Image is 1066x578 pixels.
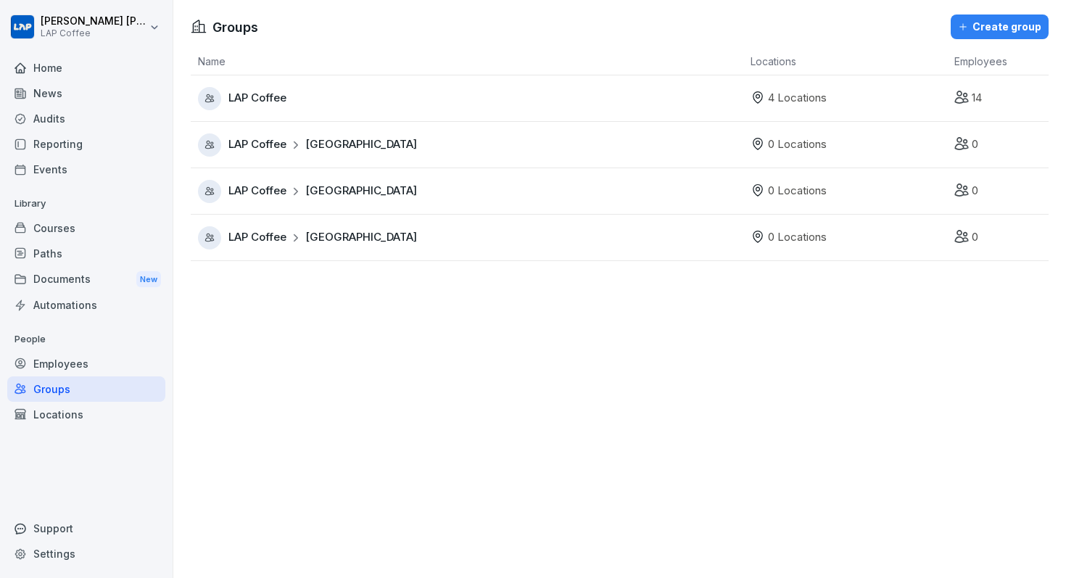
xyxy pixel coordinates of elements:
span: LAP Coffee [228,229,286,246]
span: [GEOGRAPHIC_DATA] [305,136,417,153]
span: LAP Coffee [228,136,286,153]
div: New [136,271,161,288]
span: [GEOGRAPHIC_DATA] [305,229,417,246]
button: Create group [951,15,1049,39]
p: 14 [972,90,982,107]
a: Events [7,157,165,182]
span: LAP Coffee [228,183,286,199]
p: LAP Coffee [41,28,146,38]
a: Employees [7,351,165,376]
a: DocumentsNew [7,266,165,293]
span: [GEOGRAPHIC_DATA] [305,183,417,199]
a: Settings [7,541,165,566]
p: 0 Locations [768,229,827,246]
a: Home [7,55,165,80]
div: Create group [958,19,1041,35]
a: Automations [7,292,165,318]
p: 0 [972,183,978,199]
a: News [7,80,165,106]
a: Paths [7,241,165,266]
div: Support [7,516,165,541]
p: [PERSON_NAME] [PERSON_NAME] [41,15,146,28]
a: Courses [7,215,165,241]
a: Groups [7,376,165,402]
p: 0 Locations [768,183,827,199]
a: Reporting [7,131,165,157]
h1: Groups [212,17,258,37]
th: Employees [947,48,1049,75]
a: LAP Coffee[GEOGRAPHIC_DATA] [198,226,743,249]
span: LAP Coffee [228,90,286,107]
a: LAP Coffee [198,87,743,110]
th: Locations [743,48,947,75]
p: 4 Locations [768,90,827,107]
a: LAP Coffee[GEOGRAPHIC_DATA] [198,133,743,157]
th: Name [191,48,743,75]
p: Library [7,192,165,215]
a: LAP Coffee[GEOGRAPHIC_DATA] [198,180,743,203]
p: 0 [972,229,978,246]
a: Locations [7,402,165,427]
div: Documents [7,266,165,293]
a: Audits [7,106,165,131]
p: 0 Locations [768,136,827,153]
p: People [7,328,165,351]
p: 0 [972,136,978,153]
